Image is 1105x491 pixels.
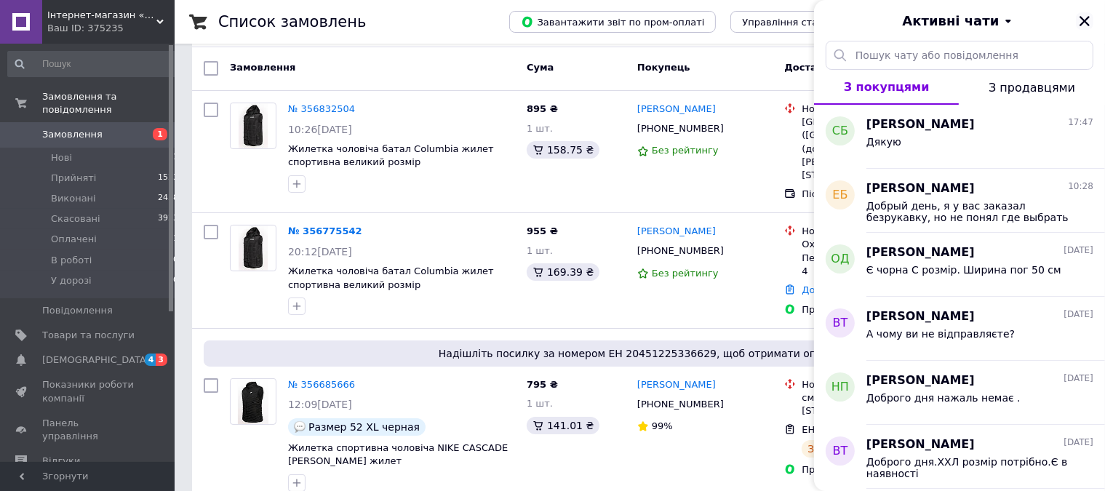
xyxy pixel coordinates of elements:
[831,379,849,396] span: НП
[1064,308,1093,321] span: [DATE]
[51,254,92,267] span: В роботі
[288,246,352,258] span: 20:12[DATE]
[527,379,558,390] span: 795 ₴
[784,62,892,73] span: Доставка та оплата
[814,70,959,105] button: З покупцями
[802,188,949,201] div: Післяплата
[802,238,949,278] div: Охтирка, №5 (до 30 кг): вул. Перемоги, 13, прим. №1, 2, 3, 4
[42,378,135,404] span: Показники роботи компанії
[866,456,1073,479] span: Доброго дня.ХХЛ розмір потрібно.Є в наявності
[831,251,849,268] span: ОД
[637,245,724,256] span: [PHONE_NUMBER]
[239,225,268,271] img: Фото товару
[42,128,103,141] span: Замовлення
[42,90,175,116] span: Замовлення та повідомлення
[802,116,949,182] div: [GEOGRAPHIC_DATA] ([GEOGRAPHIC_DATA].), №116 (до 30 кг): вул. [PERSON_NAME][STREET_ADDRESS]
[855,12,1064,31] button: Активні чати
[814,297,1105,361] button: ВТ[PERSON_NAME][DATE]А чому ви не відправляєте?
[153,128,167,140] span: 1
[637,378,716,392] a: [PERSON_NAME]
[158,192,178,205] span: 2438
[1064,436,1093,449] span: [DATE]
[802,463,949,476] div: Пром-оплата
[218,13,366,31] h1: Список замовлень
[230,62,295,73] span: Замовлення
[173,254,178,267] span: 0
[239,103,268,148] img: Фото товару
[866,200,1073,223] span: Добрый день, я у вас заказал безрукавку, но не понял где выбрать размер, где можно его указать?
[230,225,276,271] a: Фото товару
[866,328,1015,340] span: А чому ви не відправляєте?
[637,62,690,73] span: Покупець
[294,421,306,433] img: :speech_balloon:
[145,354,156,366] span: 4
[637,225,716,239] a: [PERSON_NAME]
[51,172,96,185] span: Прийняті
[288,143,494,168] span: Жилетка чоловіча батал Columbia жилет спортивна великий розмір
[866,244,975,261] span: [PERSON_NAME]
[42,455,80,468] span: Відгуки
[637,399,724,410] span: [PHONE_NUMBER]
[288,442,508,467] a: Жилетка спортивна чоловіча NIKE CASCADE [PERSON_NAME] жилет
[637,123,724,134] span: [PHONE_NUMBER]
[509,11,716,33] button: Завантажити звіт по пром-оплаті
[288,225,362,236] a: № 356775542
[802,303,949,316] div: Пром-оплата
[832,123,848,140] span: СБ
[288,399,352,410] span: 12:09[DATE]
[51,192,96,205] span: Виконані
[866,180,975,197] span: [PERSON_NAME]
[989,81,1075,95] span: З продавцями
[47,9,156,22] span: Інтернет-магазин «ТS Оdez»
[866,436,975,453] span: [PERSON_NAME]
[814,425,1105,489] button: ВТ[PERSON_NAME][DATE]Доброго дня.ХХЛ розмір потрібно.Є в наявності
[527,141,599,159] div: 158.75 ₴
[288,266,494,290] span: Жилетка чоловіча батал Columbia жилет спортивна великий розмір
[902,12,999,31] span: Активні чати
[238,379,268,424] img: Фото товару
[866,264,1061,276] span: Є чорна С розмір. Ширина пог 50 см
[527,103,558,114] span: 895 ₴
[802,424,905,435] span: ЕН: 20451225336629
[42,417,135,443] span: Панель управління
[47,22,175,35] div: Ваш ID: 375235
[51,151,72,164] span: Нові
[527,123,553,134] span: 1 шт.
[833,315,848,332] span: ВТ
[866,392,1021,404] span: Доброго дня нажаль немає .
[826,41,1093,70] input: Пошук чату або повідомлення
[7,51,180,77] input: Пошук
[1068,116,1093,129] span: 17:47
[527,62,554,73] span: Cума
[802,103,949,116] div: Нова Пошта
[730,11,865,33] button: Управління статусами
[42,329,135,342] span: Товари та послуги
[521,15,704,28] span: Завантажити звіт по пром-оплаті
[814,169,1105,233] button: ЕБ[PERSON_NAME]10:28Добрый день, я у вас заказал безрукавку, но не понял где выбрать размер, где ...
[802,391,949,418] div: смт. [STREET_ADDRESS]: вул. [STREET_ADDRESS]
[173,151,178,164] span: 1
[527,225,558,236] span: 955 ₴
[51,274,92,287] span: У дорозі
[814,105,1105,169] button: СБ[PERSON_NAME]17:47Дякую
[288,379,355,390] a: № 356685666
[814,233,1105,297] button: ОД[PERSON_NAME][DATE]Є чорна С розмір. Ширина пог 50 см
[802,440,884,458] div: Заплановано
[527,417,599,434] div: 141.01 ₴
[652,268,719,279] span: Без рейтингу
[652,145,719,156] span: Без рейтингу
[51,233,97,246] span: Оплачені
[832,187,847,204] span: ЕБ
[308,421,420,433] span: Размер 52 XL черная
[527,245,553,256] span: 1 шт.
[1076,12,1093,30] button: Закрити
[866,372,975,389] span: [PERSON_NAME]
[1068,180,1093,193] span: 10:28
[51,212,100,225] span: Скасовані
[527,398,553,409] span: 1 шт.
[230,378,276,425] a: Фото товару
[802,284,855,295] a: Додати ЕН
[1064,244,1093,257] span: [DATE]
[173,233,178,246] span: 1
